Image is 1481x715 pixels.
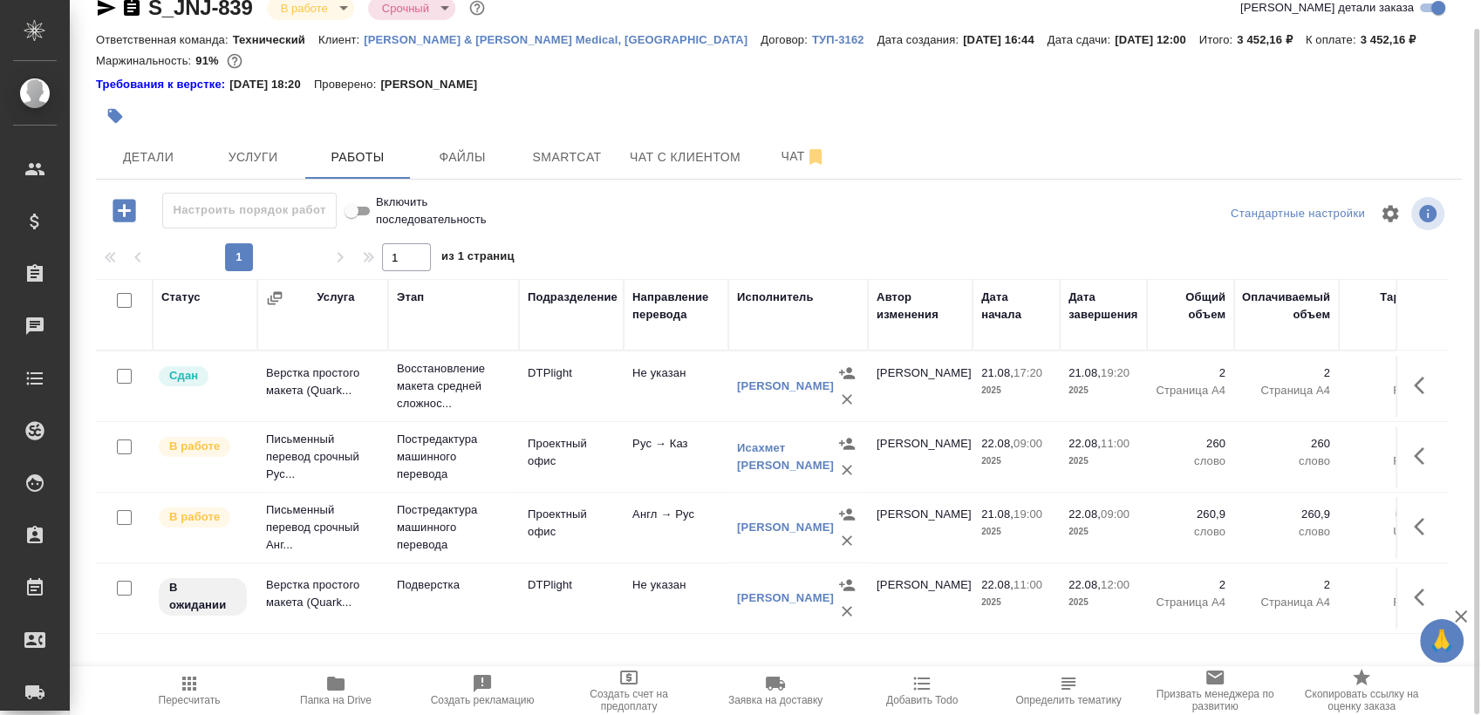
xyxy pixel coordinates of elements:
[229,76,314,93] p: [DATE] 18:20
[737,441,834,472] a: Исахмет [PERSON_NAME]
[1242,289,1330,323] div: Оплачиваемый объем
[1068,578,1101,591] p: 22.08,
[276,1,333,16] button: В работе
[737,591,834,604] a: [PERSON_NAME]
[566,688,692,712] span: Создать счет на предоплату
[157,576,249,617] div: Исполнитель назначен, приступать к работе пока рано
[728,694,822,706] span: Заявка на доставку
[263,666,409,715] button: Папка на Drive
[169,508,220,526] p: В работе
[169,367,198,385] p: Сдан
[364,33,761,46] p: [PERSON_NAME] & [PERSON_NAME] Medical, [GEOGRAPHIC_DATA]
[519,426,624,487] td: Проектный офис
[981,523,1051,541] p: 2025
[96,97,134,135] button: Добавить тэг
[632,289,720,323] div: Направление перевода
[376,194,531,228] span: Включить последовательность
[159,694,221,706] span: Пересчитать
[834,598,860,624] button: Удалить
[318,33,364,46] p: Клиент:
[397,289,424,306] div: Этап
[1013,578,1042,591] p: 11:00
[1048,33,1115,46] p: Дата сдачи:
[624,497,728,558] td: Англ → Рус
[877,289,964,323] div: Автор изменения
[257,356,388,417] td: Верстка простого макета (Quark...
[1226,201,1369,228] div: split button
[868,356,973,417] td: [PERSON_NAME]
[257,568,388,629] td: Верстка простого макета (Quark...
[528,289,618,306] div: Подразделение
[195,54,222,67] p: 91%
[995,666,1142,715] button: Определить тематику
[1101,507,1130,521] p: 09:00
[1199,33,1237,46] p: Итого:
[441,246,515,271] span: из 1 страниц
[1348,435,1417,453] p: 0,7
[1013,507,1042,521] p: 19:00
[1403,506,1445,548] button: Здесь прячутся важные кнопки
[1068,437,1101,450] p: 22.08,
[1380,289,1417,306] div: Тариф
[266,289,283,307] button: Сгруппировать
[364,31,761,46] a: [PERSON_NAME] & [PERSON_NAME] Medical, [GEOGRAPHIC_DATA]
[161,289,201,306] div: Статус
[761,33,812,46] p: Договор:
[981,594,1051,611] p: 2025
[624,568,728,629] td: Не указан
[1243,453,1330,470] p: слово
[1068,366,1101,379] p: 21.08,
[314,76,381,93] p: Проверено:
[106,146,190,168] span: Детали
[805,146,826,167] svg: Отписаться
[1156,435,1225,453] p: 260
[525,146,609,168] span: Smartcat
[868,426,973,487] td: [PERSON_NAME]
[223,50,246,72] button: 246.00 RUB;
[1348,364,1417,382] p: 16
[397,431,510,483] p: Постредактура машинного перевода
[849,666,995,715] button: Добавить Todo
[981,507,1013,521] p: 21.08,
[257,493,388,562] td: Письменный перевод срочный Анг...
[737,289,814,306] div: Исполнитель
[1348,382,1417,399] p: RUB
[1156,364,1225,382] p: 2
[1403,576,1445,618] button: Здесь прячутся важные кнопки
[519,568,624,629] td: DTPlight
[981,366,1013,379] p: 21.08,
[397,360,510,412] p: Восстановление макета средней сложнос...
[556,666,702,715] button: Создать счет на предоплату
[420,146,504,168] span: Файлы
[981,453,1051,470] p: 2025
[1068,507,1101,521] p: 22.08,
[737,379,834,392] a: [PERSON_NAME]
[1348,576,1417,594] p: 16
[630,146,740,168] span: Чат с клиентом
[377,1,434,16] button: Срочный
[834,386,860,412] button: Удалить
[1403,435,1445,477] button: Здесь прячутся важные кнопки
[169,579,236,614] p: В ожидании
[100,193,148,228] button: Добавить работу
[1243,576,1330,594] p: 2
[1369,193,1411,235] span: Настроить таблицу
[702,666,849,715] button: Заявка на доставку
[1068,523,1138,541] p: 2025
[300,694,372,706] span: Папка на Drive
[1243,506,1330,523] p: 260,9
[1288,666,1435,715] button: Скопировать ссылку на оценку заказа
[1068,594,1138,611] p: 2025
[1156,523,1225,541] p: слово
[1427,623,1457,659] span: 🙏
[1420,619,1464,663] button: 🙏
[1348,523,1417,541] p: UAH
[981,578,1013,591] p: 22.08,
[1156,289,1225,323] div: Общий объем
[1243,523,1330,541] p: слово
[812,31,877,46] a: ТУП-3162
[868,568,973,629] td: [PERSON_NAME]
[1306,33,1361,46] p: К оплате:
[157,435,249,459] div: Исполнитель выполняет работу
[316,146,399,168] span: Работы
